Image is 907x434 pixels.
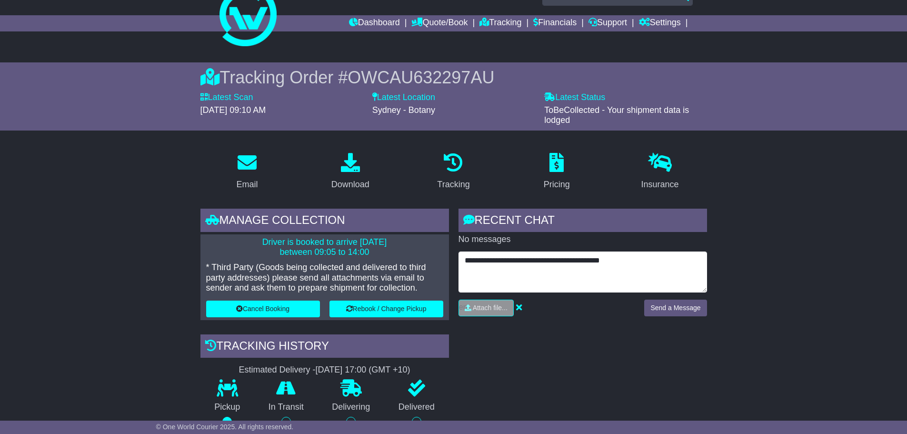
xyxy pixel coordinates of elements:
label: Latest Scan [200,92,253,103]
div: Pricing [544,178,570,191]
span: [DATE] 09:10 AM [200,105,266,115]
button: Send a Message [644,300,707,316]
a: Download [325,150,376,194]
div: Manage collection [200,209,449,234]
a: Dashboard [349,15,400,31]
div: Tracking history [200,334,449,360]
a: Settings [639,15,681,31]
a: Financials [533,15,577,31]
div: Insurance [641,178,679,191]
p: In Transit [254,402,318,413]
span: OWCAU632297AU [348,68,494,87]
div: Tracking Order # [200,67,707,88]
a: Tracking [479,15,521,31]
p: Delivering [318,402,385,413]
div: Email [236,178,258,191]
button: Cancel Booking [206,301,320,317]
span: Sydney - Botany [372,105,435,115]
a: Pricing [538,150,576,194]
a: Insurance [635,150,685,194]
p: Pickup [200,402,255,413]
div: [DATE] 17:00 (GMT +10) [316,365,410,375]
div: Download [331,178,369,191]
label: Latest Location [372,92,435,103]
label: Latest Status [544,92,605,103]
span: © One World Courier 2025. All rights reserved. [156,423,294,431]
span: ToBeCollected - Your shipment data is lodged [544,105,689,125]
a: Quote/Book [411,15,468,31]
div: Tracking [437,178,469,191]
a: Tracking [431,150,476,194]
div: Estimated Delivery - [200,365,449,375]
div: RECENT CHAT [458,209,707,234]
a: Email [230,150,264,194]
a: Support [588,15,627,31]
button: Rebook / Change Pickup [329,301,443,317]
p: Delivered [384,402,449,413]
p: No messages [458,234,707,245]
p: * Third Party (Goods being collected and delivered to third party addresses) please send all atta... [206,262,443,293]
p: Driver is booked to arrive [DATE] between 09:05 to 14:00 [206,237,443,258]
